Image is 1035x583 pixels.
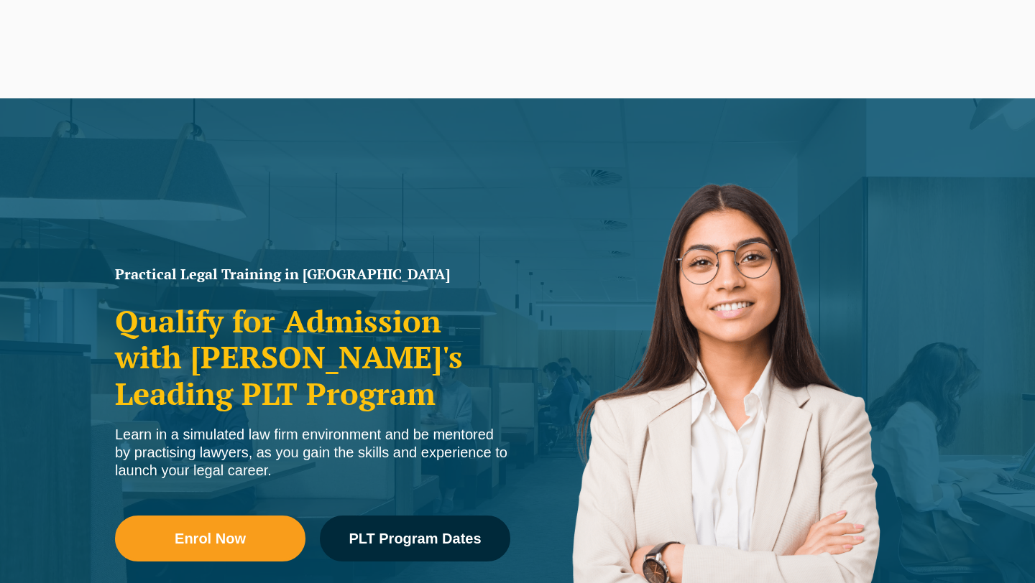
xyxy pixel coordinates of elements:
[115,267,510,281] h1: Practical Legal Training in [GEOGRAPHIC_DATA]
[349,531,481,546] span: PLT Program Dates
[175,531,246,546] span: Enrol Now
[115,516,305,561] a: Enrol Now
[320,516,510,561] a: PLT Program Dates
[115,303,510,411] h2: Qualify for Admission with [PERSON_NAME]'s Leading PLT Program
[115,426,510,480] div: Learn in a simulated law firm environment and be mentored by practising lawyers, as you gain the ...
